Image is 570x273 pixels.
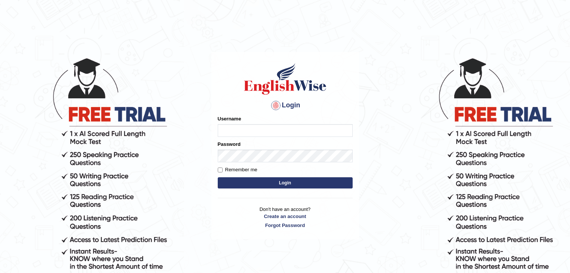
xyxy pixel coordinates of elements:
input: Remember me [218,168,223,172]
a: Forgot Password [218,222,353,229]
label: Username [218,115,241,122]
a: Create an account [218,213,353,220]
label: Password [218,141,241,148]
img: Logo of English Wise sign in for intelligent practice with AI [242,62,328,96]
p: Don't have an account? [218,206,353,229]
label: Remember me [218,166,257,174]
h4: Login [218,99,353,111]
button: Login [218,177,353,188]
